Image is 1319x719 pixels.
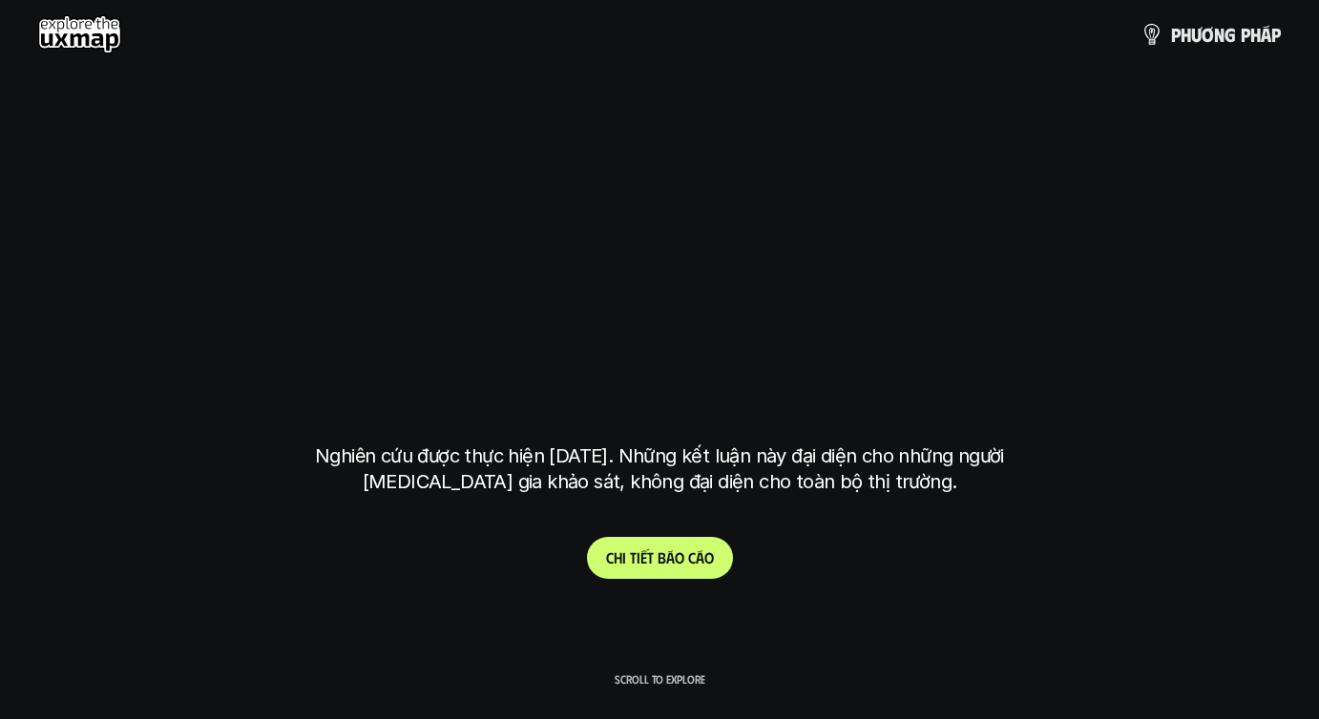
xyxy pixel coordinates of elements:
[1141,15,1281,53] a: phươngpháp
[302,443,1017,495] p: Nghiên cứu được thực hiện [DATE]. Những kết luận này đại diện cho những người [MEDICAL_DATA] gia ...
[1181,24,1191,45] span: h
[1250,24,1261,45] span: h
[1241,24,1250,45] span: p
[1271,24,1281,45] span: p
[622,548,626,566] span: i
[675,548,684,566] span: o
[658,548,666,566] span: b
[688,548,696,566] span: c
[1202,24,1214,45] span: ơ
[1225,24,1236,45] span: g
[647,548,654,566] span: t
[1191,24,1202,45] span: ư
[311,171,1008,251] h1: phạm vi công việc của
[1171,24,1181,45] span: p
[696,548,704,566] span: á
[320,321,1000,401] h1: tại [GEOGRAPHIC_DATA]
[704,548,714,566] span: o
[630,548,637,566] span: t
[1214,24,1225,45] span: n
[666,548,675,566] span: á
[594,127,739,149] h6: Kết quả nghiên cứu
[1261,24,1271,45] span: á
[606,548,614,566] span: C
[615,672,705,686] p: Scroll to explore
[614,548,622,566] span: h
[587,537,733,579] a: Chitiếtbáocáo
[640,548,647,566] span: ế
[637,548,640,566] span: i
